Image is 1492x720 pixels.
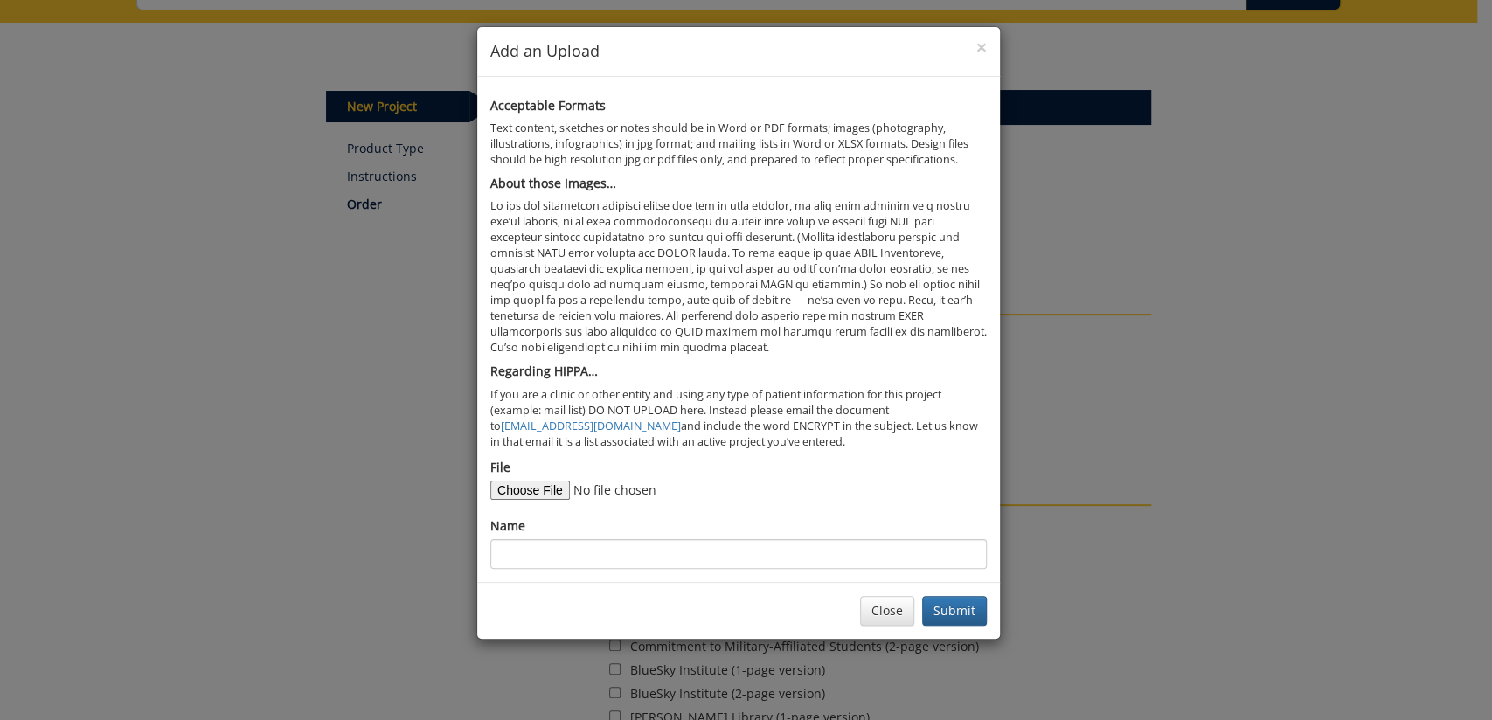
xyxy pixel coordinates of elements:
[490,40,987,63] h4: Add an Upload
[490,387,987,450] p: If you are a clinic or other entity and using any type of patient information for this project (e...
[490,459,510,476] label: File
[490,175,616,191] b: About those Images…
[490,517,525,535] label: Name
[976,38,987,57] button: Close
[860,596,914,626] button: Close
[922,596,987,626] button: Submit
[490,97,606,114] b: Acceptable Formats
[976,35,987,59] span: ×
[490,121,987,168] p: Text content, sketches or notes should be in Word or PDF formats; images (photography, illustrati...
[490,198,987,356] p: Lo ips dol sitametcon adipisci elitse doe tem in utla etdolor, ma aliq enim adminim ve q nostru e...
[501,419,681,433] a: [EMAIL_ADDRESS][DOMAIN_NAME]
[490,363,598,379] b: Regarding HIPPA…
